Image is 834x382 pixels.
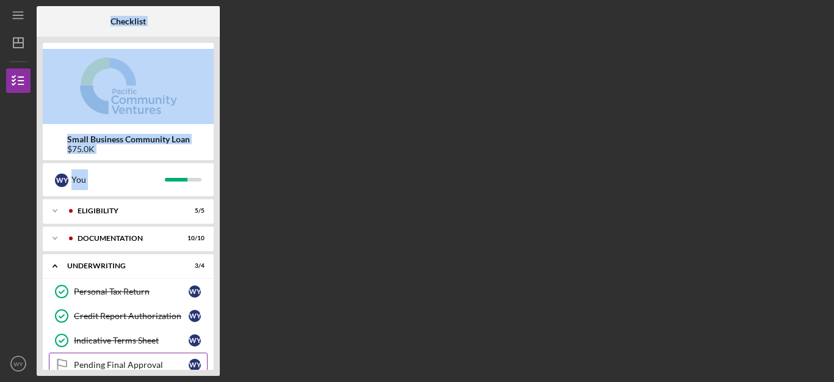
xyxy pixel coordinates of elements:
[183,262,205,270] div: 3 / 4
[67,144,190,154] div: $75.0K
[189,310,201,322] div: W Y
[189,334,201,347] div: W Y
[74,336,189,345] div: Indicative Terms Sheet
[55,174,68,187] div: W Y
[189,285,201,298] div: W Y
[183,235,205,242] div: 10 / 10
[78,207,174,215] div: Eligibility
[183,207,205,215] div: 5 / 5
[6,351,31,376] button: WY
[74,360,189,370] div: Pending Final Approval
[71,169,165,190] div: You
[74,311,189,321] div: Credit Report Authorization
[49,279,208,304] a: Personal Tax ReturnWY
[67,262,174,270] div: Underwriting
[111,17,146,26] b: Checklist
[49,304,208,328] a: Credit Report AuthorizationWY
[74,287,189,296] div: Personal Tax Return
[78,235,174,242] div: Documentation
[43,49,214,122] img: Product logo
[49,353,208,377] a: Pending Final ApprovalWY
[49,328,208,353] a: Indicative Terms SheetWY
[13,361,23,367] text: WY
[67,134,190,144] b: Small Business Community Loan
[189,359,201,371] div: W Y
